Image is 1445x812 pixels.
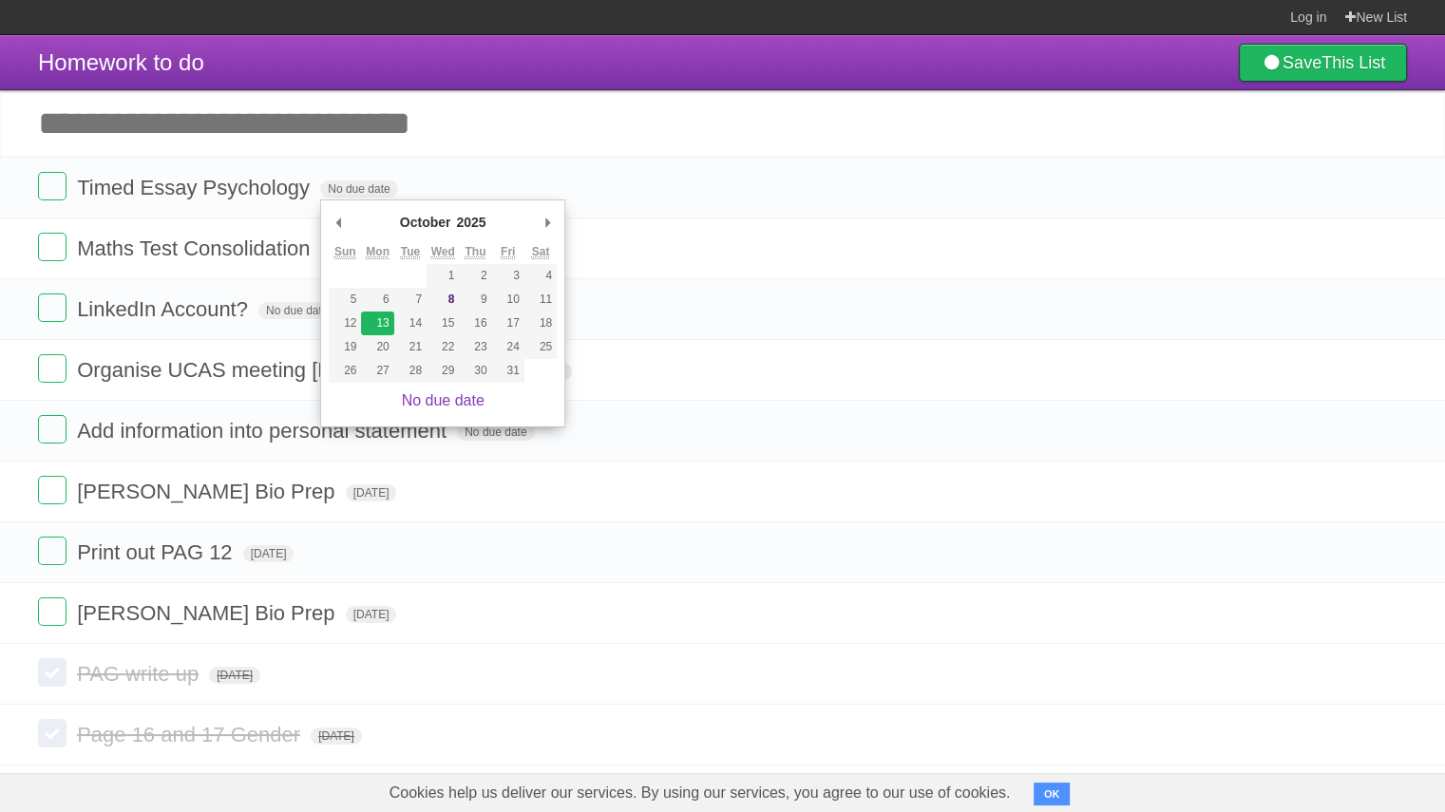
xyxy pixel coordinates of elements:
button: 21 [394,335,427,359]
button: 14 [394,312,427,335]
button: 10 [492,288,524,312]
button: 5 [329,288,361,312]
button: 30 [459,359,491,383]
abbr: Sunday [334,245,356,259]
button: 19 [329,335,361,359]
span: [PERSON_NAME] Bio Prep [77,480,339,503]
button: 11 [524,288,557,312]
button: 13 [361,312,393,335]
div: October [397,208,454,236]
label: Done [38,597,67,626]
label: Done [38,537,67,565]
span: No due date [320,180,397,198]
button: 16 [459,312,491,335]
a: No due date [402,392,485,408]
span: [DATE] [311,727,362,745]
label: Done [38,293,67,322]
span: [DATE] [346,606,397,623]
button: 1 [427,264,459,288]
button: 9 [459,288,491,312]
span: [DATE] [243,545,295,562]
label: Done [38,476,67,504]
button: 26 [329,359,361,383]
span: Cookies help us deliver our services. By using our services, you agree to our use of cookies. [371,774,1030,812]
button: 20 [361,335,393,359]
span: [DATE] [346,484,397,501]
button: Previous Month [329,208,348,236]
button: Next Month [538,208,557,236]
label: Done [38,172,67,200]
abbr: Monday [366,245,390,259]
label: Done [38,354,67,383]
button: 7 [394,288,427,312]
label: Done [38,415,67,444]
span: [PERSON_NAME] Bio Prep [77,601,339,625]
button: 31 [492,359,524,383]
label: Done [38,719,67,747]
span: Add information into personal statement [77,419,451,443]
button: 17 [492,312,524,335]
button: 22 [427,335,459,359]
abbr: Saturday [532,245,550,259]
button: 3 [492,264,524,288]
abbr: Friday [501,245,515,259]
button: OK [1034,783,1071,805]
span: [DATE] [209,667,260,684]
button: 24 [492,335,524,359]
button: 18 [524,312,557,335]
div: 2025 [453,208,488,236]
span: Print out PAG 12 [77,540,237,564]
a: SaveThis List [1239,44,1407,82]
span: PAG write up [77,662,203,686]
span: Homework to do [38,49,204,75]
span: Timed Essay Psychology [77,176,314,199]
span: No due date [457,424,534,441]
button: 12 [329,312,361,335]
abbr: Wednesday [431,245,455,259]
b: This List [1321,53,1385,72]
button: 2 [459,264,491,288]
button: 29 [427,359,459,383]
button: 4 [524,264,557,288]
label: Done [38,233,67,261]
button: 27 [361,359,393,383]
span: Page 16 and 17 Gender [77,723,305,746]
abbr: Tuesday [401,245,420,259]
span: No due date [258,302,335,319]
button: 6 [361,288,393,312]
button: 23 [459,335,491,359]
button: 25 [524,335,557,359]
abbr: Thursday [465,245,485,259]
button: 28 [394,359,427,383]
span: Organise UCAS meeting [PERSON_NAME] [77,358,488,382]
button: 8 [427,288,459,312]
span: Maths Test Consolidation [77,236,314,260]
span: LinkedIn Account? [77,297,253,321]
label: Done [38,658,67,687]
button: 15 [427,312,459,335]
